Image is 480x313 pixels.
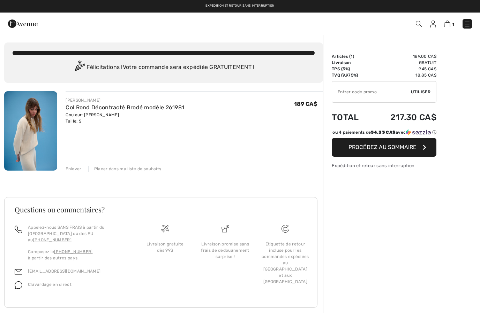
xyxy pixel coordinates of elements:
img: email [15,268,22,276]
a: [EMAIL_ADDRESS][DOMAIN_NAME] [28,269,100,274]
h3: Questions ou commentaires? [15,206,307,213]
span: Procédez au sommaire [348,144,417,150]
img: Menu [464,21,471,28]
td: TPS (5%) [332,66,370,72]
span: 1 [351,54,353,59]
td: 9.45 CA$ [370,66,436,72]
span: Utiliser [411,89,430,95]
a: 1ère Avenue [8,20,38,26]
span: 1 [452,22,454,27]
td: 189.00 CA$ [370,53,436,60]
a: [PHONE_NUMBER] [54,249,92,254]
td: TVQ (9.975%) [332,72,370,78]
img: Livraison gratuite dès 99$ [282,225,289,233]
div: Livraison gratuite dès 99$ [141,241,189,253]
div: Placer dans ma liste de souhaits [88,166,162,172]
td: 18.85 CA$ [370,72,436,78]
img: Congratulation2.svg [73,61,87,75]
div: Félicitations ! Votre commande sera expédiée GRATUITEMENT ! [13,61,315,75]
div: Étiquette de retour incluse pour les commandes expédiées au [GEOGRAPHIC_DATA] et aux [GEOGRAPHIC_... [261,241,310,285]
div: Couleur: [PERSON_NAME] Taille: S [66,112,184,124]
img: Recherche [416,21,422,27]
input: Code promo [332,81,411,102]
span: Clavardage en direct [28,282,72,287]
td: Articles ( ) [332,53,370,60]
p: Appelez-nous SANS FRAIS à partir du [GEOGRAPHIC_DATA] ou des EU au [28,224,127,243]
td: Total [332,105,370,129]
img: call [15,226,22,233]
img: Mes infos [430,21,436,28]
p: Composez le à partir des autres pays. [28,249,127,261]
a: Col Rond Décontracté Brodé modèle 261981 [66,104,184,111]
a: 1 [444,19,454,28]
img: Panier d'achat [444,21,450,27]
img: Sezzle [406,129,431,135]
span: 54.33 CA$ [371,130,396,135]
div: Livraison promise sans frais de dédouanement surprise ! [201,241,249,260]
div: ou 4 paiements de54.33 CA$avecSezzle Cliquez pour en savoir plus sur Sezzle [332,129,436,138]
img: Livraison gratuite dès 99$ [161,225,169,233]
span: 189 CA$ [294,101,317,107]
img: Col Rond Décontracté Brodé modèle 261981 [4,91,57,171]
div: ou 4 paiements de avec [332,129,436,135]
img: 1ère Avenue [8,17,38,31]
img: chat [15,281,22,289]
td: Gratuit [370,60,436,66]
td: Livraison [332,60,370,66]
img: Livraison promise sans frais de dédouanement surprise&nbsp;! [222,225,229,233]
div: Enlever [66,166,81,172]
td: 217.30 CA$ [370,105,436,129]
div: Expédition et retour sans interruption [332,162,436,169]
button: Procédez au sommaire [332,138,436,157]
a: [PHONE_NUMBER] [33,237,72,242]
div: [PERSON_NAME] [66,97,184,103]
